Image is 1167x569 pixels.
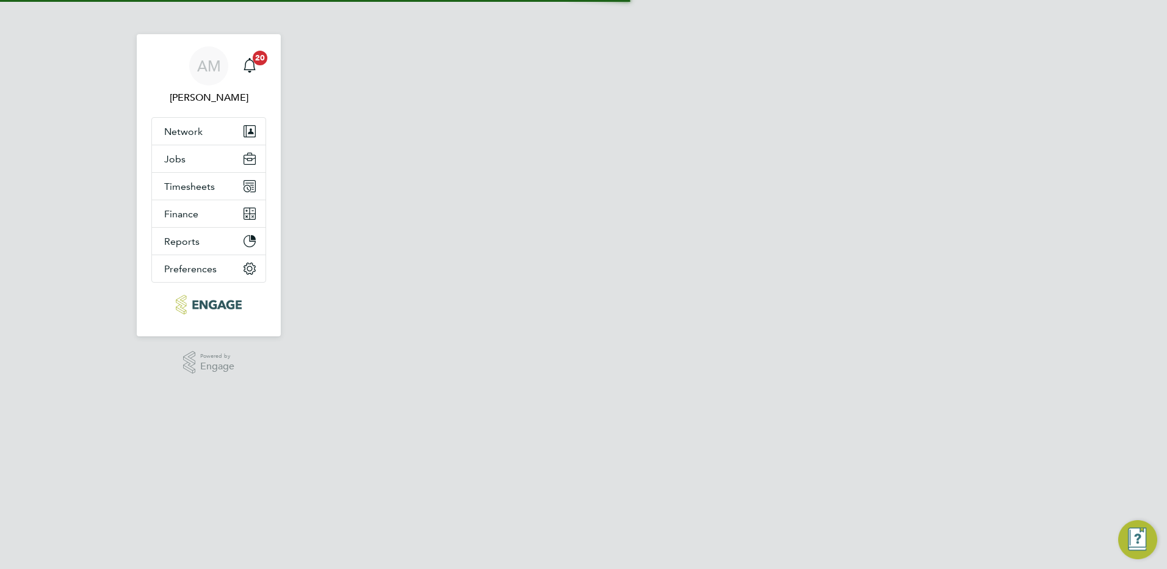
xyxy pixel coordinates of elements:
[164,181,215,192] span: Timesheets
[164,153,186,165] span: Jobs
[200,351,234,361] span: Powered by
[176,295,241,314] img: rec-solutions-logo-retina.png
[197,58,221,74] span: AM
[164,126,203,137] span: Network
[152,255,266,282] button: Preferences
[137,34,281,336] nav: Main navigation
[183,351,235,374] a: Powered byEngage
[1118,520,1157,559] button: Engage Resource Center
[151,46,266,105] a: AM[PERSON_NAME]
[200,361,234,372] span: Engage
[152,228,266,255] button: Reports
[237,46,262,85] a: 20
[164,236,200,247] span: Reports
[253,51,267,65] span: 20
[152,200,266,227] button: Finance
[152,173,266,200] button: Timesheets
[164,208,198,220] span: Finance
[151,90,266,105] span: Allyx Miller
[164,263,217,275] span: Preferences
[152,145,266,172] button: Jobs
[152,118,266,145] button: Network
[151,295,266,314] a: Go to home page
